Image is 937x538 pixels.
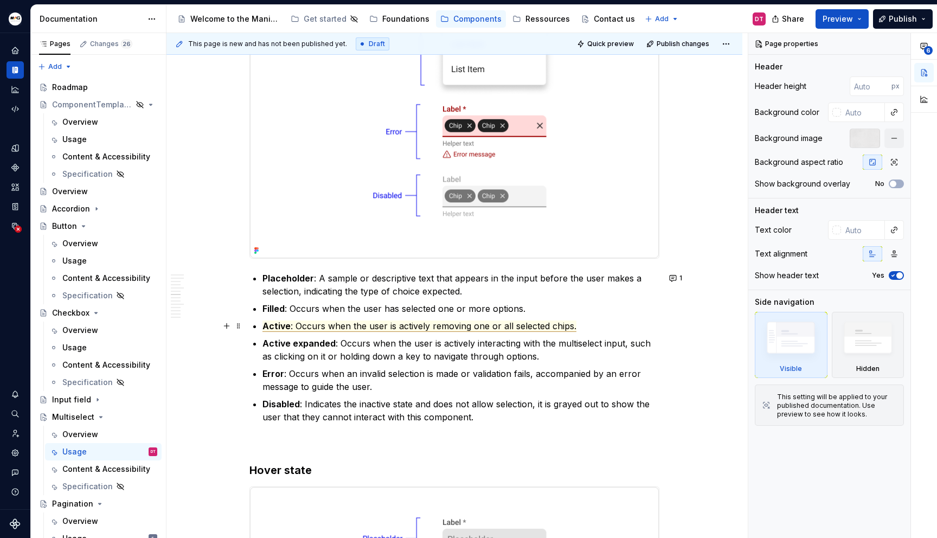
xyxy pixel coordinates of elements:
div: Storybook stories [7,198,24,215]
span: This page is new and has not been published yet. [188,40,347,48]
div: Ressources [525,14,570,24]
div: DT [151,446,156,457]
div: Specification [62,290,113,301]
strong: Placeholder [262,273,314,284]
div: Contact support [7,464,24,481]
a: Roadmap [35,79,162,96]
a: Overview [45,426,162,443]
button: Preview [816,9,869,29]
div: Input field [52,394,91,405]
a: Overview [45,322,162,339]
div: Header text [755,205,799,216]
input: Auto [841,220,885,240]
div: Visible [780,364,802,373]
a: Content & Accessibility [45,356,162,374]
button: Quick preview [574,36,639,52]
p: : Occurs when an invalid selection is made or validation fails, accompanied by an error message t... [262,367,659,393]
div: Multiselect [52,412,94,422]
div: Overview [62,325,98,336]
a: Usage [45,339,162,356]
a: Home [7,42,24,59]
div: Changes [90,40,132,48]
div: Specification [62,169,113,180]
div: Foundations [382,14,429,24]
div: Side navigation [755,297,814,308]
button: Publish [873,9,933,29]
a: Invite team [7,425,24,442]
div: Usage [62,446,87,457]
div: Background color [755,107,819,118]
a: Ressources [508,10,574,28]
strong: Error [262,368,284,379]
span: Quick preview [587,40,634,48]
a: Design tokens [7,139,24,157]
span: Publish changes [657,40,709,48]
a: Analytics [7,81,24,98]
div: Show header text [755,270,819,281]
div: Get started [304,14,346,24]
div: Overview [62,516,98,527]
p: : Indicates the inactive state and does not allow selection, it is grayed out to show the user th... [262,398,659,424]
a: Specification [45,165,162,183]
a: Overview [35,183,162,200]
div: Pagination [52,498,93,509]
div: Background image [755,133,823,144]
a: Content & Accessibility [45,270,162,287]
div: Hidden [832,312,904,378]
a: Content & Accessibility [45,148,162,165]
div: Overview [62,429,98,440]
a: Content & Accessibility [45,460,162,478]
span: Add [655,15,669,23]
div: This setting will be applied to your published documentation. Use preview to see how it looks. [777,393,897,419]
a: Get started [286,10,363,28]
h3: Hover state [249,463,659,478]
div: Code automation [7,100,24,118]
a: Documentation [7,61,24,79]
button: Notifications [7,386,24,403]
button: Publish changes [643,36,714,52]
p: : A sample or descriptive text that appears in the input before the user makes a selection, indic... [262,272,659,298]
p: : Occurs when the user has selected one or more options. [262,302,659,315]
button: Add [35,59,75,74]
div: Usage [62,255,87,266]
a: Contact us [576,10,639,28]
button: Add [641,11,682,27]
div: Roadmap [52,82,88,93]
input: Auto [850,76,891,96]
div: Pages [39,40,70,48]
span: 6 [924,46,933,55]
a: Data sources [7,217,24,235]
div: Button [52,221,77,232]
span: Share [782,14,804,24]
a: Supernova Logo [10,518,21,529]
span: Active [262,321,291,332]
div: Settings [7,444,24,462]
div: Content & Accessibility [62,360,150,370]
img: e5cfe62c-2ffb-4aae-a2e8-6f19d60e01f1.png [9,12,22,25]
a: Components [436,10,506,28]
div: Text color [755,225,792,235]
span: : Occurs when the user is actively removing one or all selected chips. [291,321,576,332]
a: Welcome to the Manitou and [PERSON_NAME] Design System [173,10,284,28]
strong: Active expanded [262,338,336,349]
div: Overview [62,238,98,249]
a: Overview [45,113,162,131]
a: Usage [45,252,162,270]
div: Header height [755,81,806,92]
a: Specification [45,374,162,391]
div: Checkbox [52,308,89,318]
div: Text alignment [755,248,807,259]
div: Components [7,159,24,176]
button: 1 [666,271,687,286]
button: Search ⌘K [7,405,24,422]
div: Overview [52,186,88,197]
div: Specification [62,481,113,492]
div: Usage [62,342,87,353]
div: Header [755,61,782,72]
div: Components [453,14,502,24]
